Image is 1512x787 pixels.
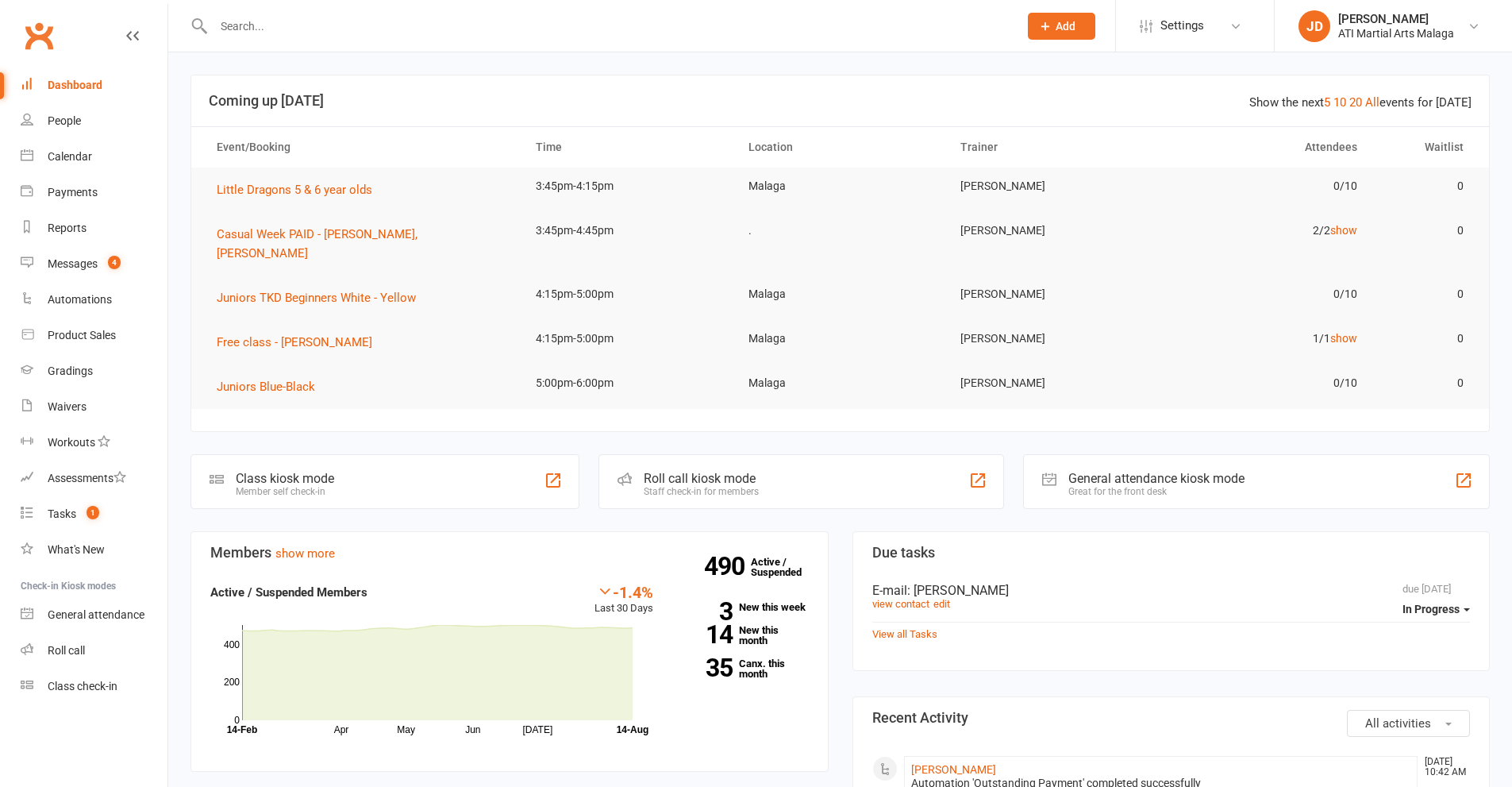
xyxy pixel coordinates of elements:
[1028,13,1095,40] button: Add
[1159,365,1372,402] td: 0/10
[1159,127,1372,168] th: Attendees
[677,625,809,646] a: 14New this month
[677,623,733,646] strong: 14
[946,127,1159,168] th: Trainer
[108,256,121,269] span: 4
[872,598,929,610] a: view contact
[21,175,167,210] a: Payments
[21,496,167,532] a: Tasks 1
[872,583,1471,598] div: E-mail
[1372,365,1478,402] td: 0
[1159,212,1372,249] td: 2/2
[946,365,1159,402] td: [PERSON_NAME]
[911,763,996,776] a: [PERSON_NAME]
[734,320,947,357] td: Malaga
[48,507,76,520] div: Tasks
[677,600,733,623] strong: 3
[1324,95,1330,110] a: 5
[21,669,167,704] a: Class kiosk mode
[48,680,117,692] div: Class check-in
[1160,8,1204,44] span: Settings
[521,212,734,249] td: 3:45pm-4:45pm
[1159,320,1372,357] td: 1/1
[21,597,167,633] a: General attendance kiosk mode
[19,16,59,56] a: Clubworx
[48,114,81,127] div: People
[21,282,167,318] a: Automations
[48,365,93,377] div: Gradings
[907,583,1009,598] span: : [PERSON_NAME]
[946,168,1159,205] td: [PERSON_NAME]
[48,150,92,163] div: Calendar
[21,532,167,568] a: What's New
[48,608,144,621] div: General attendance
[1372,320,1478,357] td: 0
[48,79,102,91] div: Dashboard
[21,210,167,246] a: Reports
[704,554,751,578] strong: 490
[48,186,98,199] div: Payments
[1249,93,1472,112] div: Show the next events for [DATE]
[521,320,734,357] td: 4:15pm-5:00pm
[1347,710,1470,737] button: All activities
[21,461,167,496] a: Assessments
[48,222,87,234] div: Reports
[48,472,126,484] div: Assessments
[236,471,334,486] div: Class kiosk mode
[1372,127,1478,168] th: Waitlist
[1349,95,1362,110] a: 20
[644,486,759,497] div: Staff check-in for members
[872,710,1471,726] h3: Recent Activity
[734,212,947,249] td: .
[1338,26,1454,41] div: ATI Martial Arts Malaga
[217,225,507,263] button: Casual Week PAID - [PERSON_NAME], [PERSON_NAME]
[1365,95,1379,110] a: All
[21,633,167,669] a: Roll call
[1365,716,1431,731] span: All activities
[21,68,167,103] a: Dashboard
[21,353,167,389] a: Gradings
[594,583,653,600] div: -1.4%
[48,644,85,657] div: Roll call
[677,656,733,680] strong: 35
[1068,471,1245,486] div: General attendance kiosk mode
[217,335,372,349] span: Free class - [PERSON_NAME]
[21,246,167,282] a: Messages 4
[209,15,1007,37] input: Search...
[87,506,99,519] span: 1
[21,103,167,139] a: People
[677,602,809,612] a: 3New this week
[677,658,809,679] a: 35Canx. this month
[217,380,315,394] span: Juniors Blue-Black
[946,276,1159,313] td: [PERSON_NAME]
[521,127,734,168] th: Time
[521,168,734,205] td: 3:45pm-4:15pm
[236,486,334,497] div: Member self check-in
[48,293,112,306] div: Automations
[21,318,167,353] a: Product Sales
[1330,332,1357,345] a: show
[521,276,734,313] td: 4:15pm-5:00pm
[734,276,947,313] td: Malaga
[217,333,383,352] button: Free class - [PERSON_NAME]
[1298,10,1330,42] div: JD
[217,180,383,199] button: Little Dragons 5 & 6 year olds
[202,127,521,168] th: Event/Booking
[1402,603,1460,615] span: In Progress
[275,546,335,561] a: show more
[644,471,759,486] div: Roll call kiosk mode
[1372,168,1478,205] td: 0
[1068,486,1245,497] div: Great for the front desk
[1402,595,1470,623] button: In Progress
[1333,95,1346,110] a: 10
[1056,20,1075,33] span: Add
[734,127,947,168] th: Location
[872,545,1471,561] h3: Due tasks
[751,545,821,589] a: 490Active / Suspended
[594,583,653,617] div: Last 30 Days
[946,212,1159,249] td: [PERSON_NAME]
[21,425,167,461] a: Workouts
[48,329,116,341] div: Product Sales
[209,93,1472,109] h3: Coming up [DATE]
[217,183,372,197] span: Little Dragons 5 & 6 year olds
